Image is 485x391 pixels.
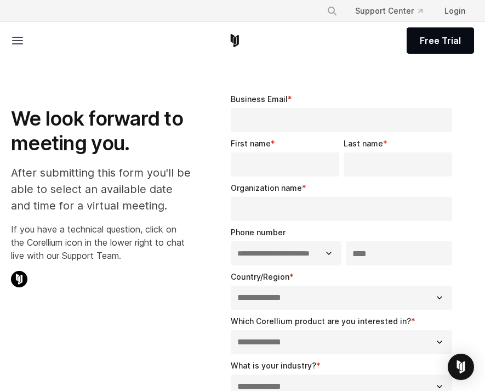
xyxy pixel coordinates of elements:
h1: We look forward to meeting you. [11,106,191,156]
button: Search [322,1,342,21]
a: Free Trial [407,27,474,54]
div: Open Intercom Messenger [448,354,474,380]
span: What is your industry? [231,361,316,370]
a: Corellium Home [228,34,242,47]
p: After submitting this form you'll be able to select an available date and time for a virtual meet... [11,165,191,214]
span: Organization name [231,183,302,192]
span: Business Email [231,94,288,104]
span: Country/Region [231,272,289,281]
span: First name [231,139,271,148]
a: Support Center [346,1,431,21]
a: Login [436,1,474,21]
span: Phone number [231,228,286,237]
img: Corellium Chat Icon [11,271,27,287]
span: Which Corellium product are you interested in? [231,316,411,326]
div: Navigation Menu [318,1,474,21]
p: If you have a technical question, click on the Corellium icon in the lower right to chat live wit... [11,223,191,262]
span: Last name [344,139,383,148]
span: Free Trial [420,34,461,47]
